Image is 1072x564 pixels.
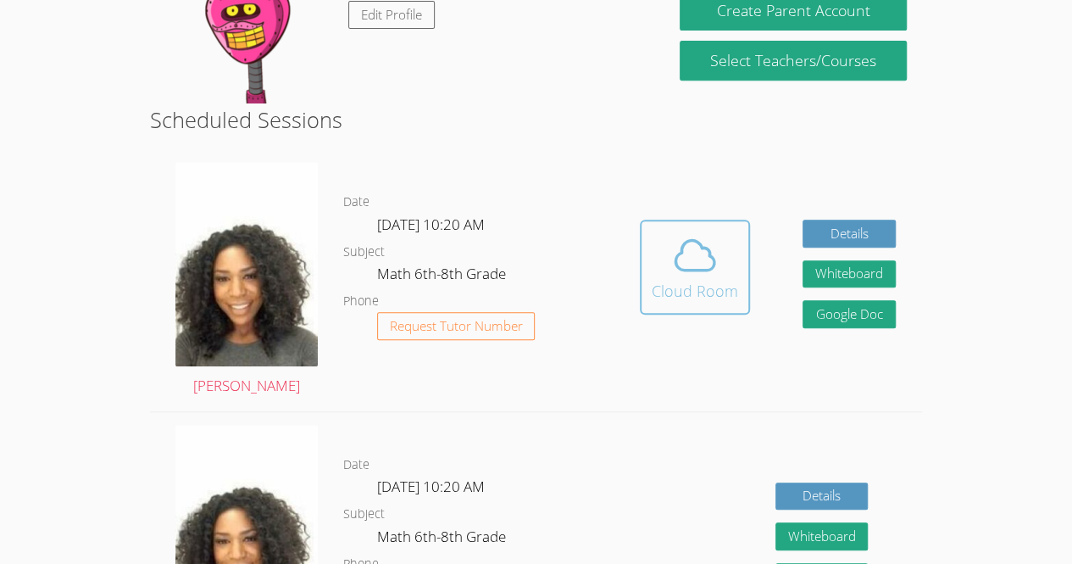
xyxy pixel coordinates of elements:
dt: Date [343,455,369,476]
img: avatar.png [175,162,318,366]
button: Whiteboard [775,522,869,550]
button: Request Tutor Number [377,312,536,340]
dt: Phone [343,291,379,312]
dd: Math 6th-8th Grade [377,525,509,554]
span: [DATE] 10:20 AM [377,215,485,234]
dt: Subject [343,504,385,525]
dt: Subject [343,242,385,263]
h2: Scheduled Sessions [150,103,922,136]
dd: Math 6th-8th Grade [377,262,509,291]
a: Details [803,220,896,248]
a: Details [775,483,869,511]
button: Whiteboard [803,260,896,288]
a: Edit Profile [348,1,435,29]
span: Request Tutor Number [390,320,523,332]
dt: Date [343,192,369,213]
a: Select Teachers/Courses [680,41,906,81]
span: [DATE] 10:20 AM [377,477,485,496]
div: Cloud Room [652,279,738,303]
a: [PERSON_NAME] [175,162,318,399]
a: Google Doc [803,300,896,328]
button: Cloud Room [640,220,750,315]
